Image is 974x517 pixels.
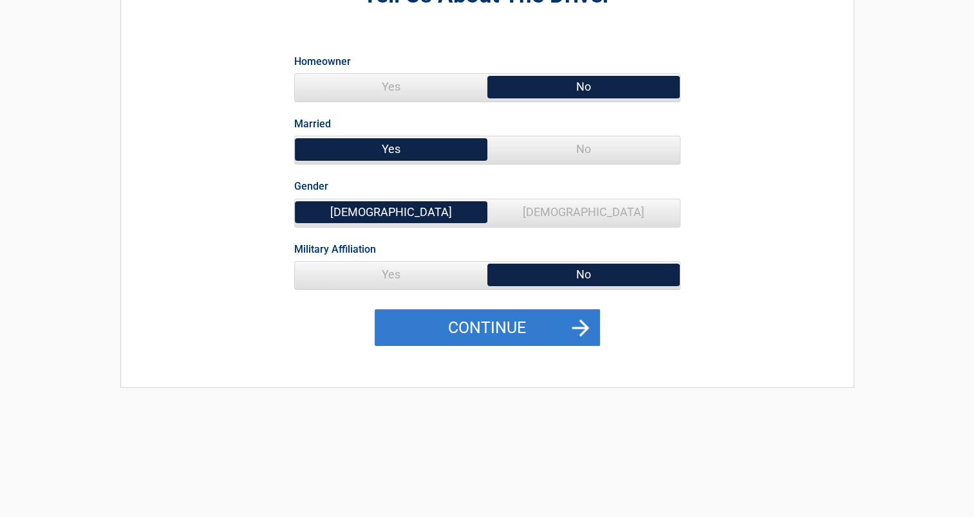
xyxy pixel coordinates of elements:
label: Homeowner [294,53,351,70]
span: No [487,74,680,100]
label: Military Affiliation [294,240,376,258]
button: Continue [375,309,600,347]
span: Yes [295,136,487,162]
span: No [487,136,680,162]
label: Gender [294,177,328,195]
span: No [487,262,680,287]
span: Yes [295,74,487,100]
label: Married [294,115,331,132]
span: Yes [295,262,487,287]
span: [DEMOGRAPHIC_DATA] [487,199,680,225]
span: [DEMOGRAPHIC_DATA] [295,199,487,225]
